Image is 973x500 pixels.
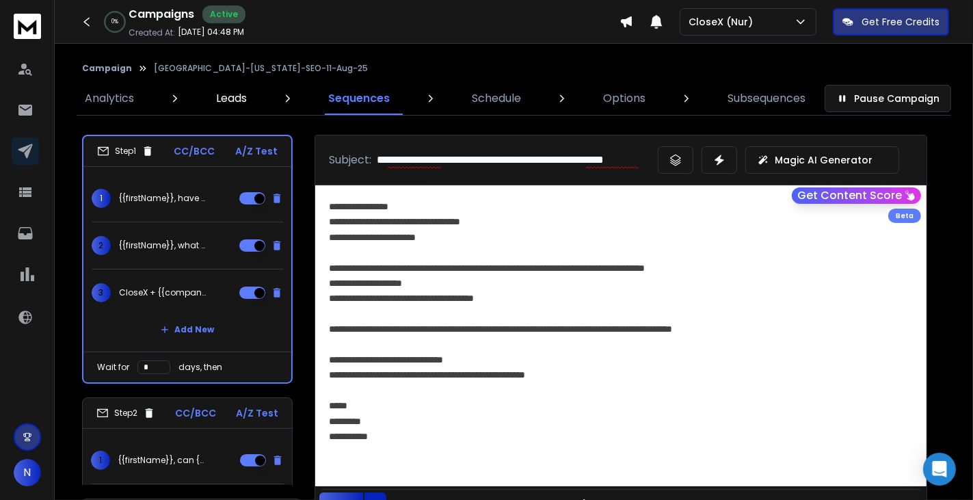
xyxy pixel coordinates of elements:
[36,36,97,47] div: Domain: [URL]
[119,193,206,204] p: {{firstName}}, have you tried this for {{companyName}}?
[82,63,132,74] button: Campaign
[151,81,230,90] div: Keywords by Traffic
[92,189,111,208] span: 1
[14,459,41,486] button: N
[321,82,399,115] a: Sequences
[91,451,110,470] span: 1
[92,236,111,255] span: 2
[202,5,245,23] div: Active
[792,187,921,204] button: Get Content Score
[923,453,956,486] div: Open Intercom Messenger
[38,22,67,33] div: v 4.0.25
[129,6,194,23] h1: Campaigns
[175,406,216,420] p: CC/BCC
[96,407,155,419] div: Step 2
[92,283,111,302] span: 3
[775,153,872,167] p: Magic AI Generator
[236,406,278,420] p: A/Z Test
[150,316,225,343] button: Add New
[464,82,529,115] a: Schedule
[825,85,951,112] button: Pause Campaign
[136,79,147,90] img: tab_keywords_by_traffic_grey.svg
[174,144,215,158] p: CC/BCC
[14,14,41,39] img: logo
[129,27,175,38] p: Created At:
[118,455,206,466] p: {{firstName}}, can {{companyName}} in handle 5–10 more clients?
[833,8,949,36] button: Get Free Credits
[22,36,33,47] img: website_grey.svg
[719,82,814,115] a: Subsequences
[862,15,939,29] p: Get Free Credits
[595,82,654,115] a: Options
[85,90,134,107] p: Analytics
[689,15,758,29] p: CloseX (Nur)
[97,362,129,373] p: Wait for
[235,144,278,158] p: A/Z Test
[178,27,244,38] p: [DATE] 04:48 PM
[216,90,247,107] p: Leads
[208,82,255,115] a: Leads
[178,362,222,373] p: days, then
[37,79,48,90] img: tab_domain_overview_orange.svg
[745,146,899,174] button: Magic AI Generator
[22,22,33,33] img: logo_orange.svg
[888,209,921,223] div: Beta
[119,287,206,298] p: CloseX + {{companyName}} = more clients
[52,81,122,90] div: Domain Overview
[154,63,368,74] p: [GEOGRAPHIC_DATA]-[US_STATE]-SEO-11-Aug-25
[329,152,371,168] p: Subject:
[97,145,154,157] div: Step 1
[472,90,521,107] p: Schedule
[329,90,390,107] p: Sequences
[77,82,142,115] a: Analytics
[111,18,118,26] p: 0 %
[603,90,645,107] p: Options
[119,240,206,251] p: {{firstName}}, what {{companyName}} might be missing
[82,135,293,384] li: Step1CC/BCCA/Z Test1{{firstName}}, have you tried this for {{companyName}}?2{{firstName}}, what {...
[728,90,805,107] p: Subsequences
